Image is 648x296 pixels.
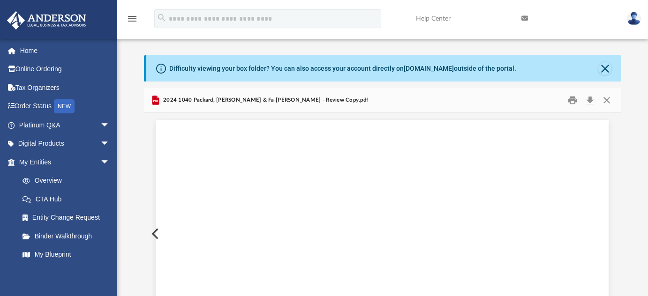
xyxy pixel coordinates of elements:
img: User Pic [627,12,641,25]
a: Order StatusNEW [7,97,124,116]
a: Digital Productsarrow_drop_down [7,134,124,153]
button: Close [598,62,611,75]
a: menu [127,18,138,24]
a: Binder Walkthrough [13,227,124,245]
a: Platinum Q&Aarrow_drop_down [7,116,124,134]
div: NEW [54,99,75,113]
img: Anderson Advisors Platinum Portal [4,11,89,30]
i: menu [127,13,138,24]
span: 2024 1040 Packard, [PERSON_NAME] & Fa-[PERSON_NAME] - Review Copy.pdf [161,96,369,104]
div: Difficulty viewing your box folder? You can also access your account directly on outside of the p... [169,64,516,74]
span: arrow_drop_down [100,116,119,135]
button: Download [582,93,599,108]
a: [DOMAIN_NAME] [404,65,454,72]
a: Online Ordering [7,60,124,79]
button: Print [563,93,582,108]
span: arrow_drop_down [100,134,119,154]
a: My Entitiesarrow_drop_down [7,153,124,171]
a: Home [7,41,124,60]
a: Tax Due Dates [13,264,124,282]
a: Overview [13,171,124,190]
button: Previous File [144,221,165,247]
a: My Blueprint [13,245,119,264]
a: Entity Change Request [13,208,124,227]
a: CTA Hub [13,190,124,208]
i: search [157,13,167,23]
a: Tax Organizers [7,78,124,97]
button: Close [598,93,615,108]
span: arrow_drop_down [100,153,119,172]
